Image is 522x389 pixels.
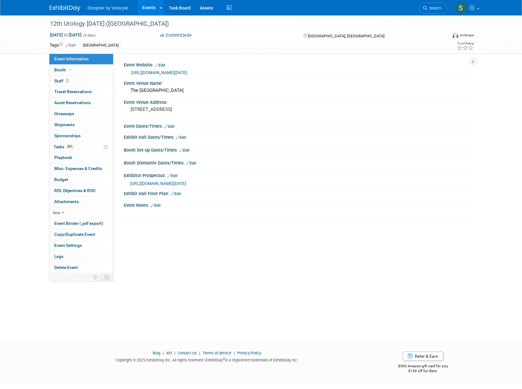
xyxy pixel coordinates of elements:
sup: ® [223,357,225,361]
div: Event Venue Address: [124,98,473,105]
div: In-Person [459,33,474,38]
span: Shipments [54,122,75,127]
div: The [GEOGRAPHIC_DATA] [128,86,468,95]
a: API [166,351,172,355]
a: ROI, Objectives & ROO [49,185,113,196]
span: Event Information [54,56,89,61]
a: Copy/Duplicate Event [49,229,113,240]
span: Copy/Duplicate Event [54,232,95,237]
div: Event Notes: [124,201,473,209]
a: Edit [176,135,186,140]
a: Edit [66,43,76,47]
a: Attachments [49,196,113,207]
a: Travel Reservations [49,86,113,97]
img: Scott Kiedrowski [455,2,467,14]
a: Tasks80% [49,142,113,152]
span: Attachments [54,199,79,204]
span: Misc. Expenses & Credits [54,166,102,171]
span: Event Settings [54,243,82,248]
span: | [173,351,177,355]
span: 80% [66,144,74,149]
a: Edit [171,192,181,196]
a: Staff2 [49,76,113,86]
span: Tasks [54,144,74,149]
div: Booth Dismantle Dates/Times: [124,158,473,166]
a: Terms of Service [203,351,231,355]
a: Search [419,3,447,13]
a: Asset Reservations [49,97,113,108]
a: Event Settings [49,240,113,251]
div: 12th Urology [DATE] ([GEOGRAPHIC_DATA]) [48,18,438,29]
img: ExhibitDay [50,5,80,11]
span: Search [427,6,441,10]
a: Shipments [49,119,113,130]
span: Budget [54,177,68,182]
a: Privacy Policy [237,351,261,355]
a: Giveaways [49,108,113,119]
span: Logs [54,254,63,259]
pre: [STREET_ADDRESS] [131,107,262,112]
span: [GEOGRAPHIC_DATA], [GEOGRAPHIC_DATA] [308,34,384,38]
a: Blog [153,351,160,355]
a: Edit [186,161,196,165]
td: Tags [50,42,76,49]
a: Edit [164,124,174,129]
div: Exhibit Hall Dates/Times: [124,133,473,141]
a: Edit [155,63,165,67]
div: Exhibit Hall Floor Plan: [124,189,473,197]
span: Sponsorships [54,133,81,138]
a: Sponsorships [49,130,113,141]
span: | [198,351,202,355]
div: Event Dates/Times: [124,122,473,130]
span: Travel Reservations [54,89,92,94]
span: (3 days) [83,33,96,37]
span: Delete Event [54,265,78,270]
div: Event Rating [457,42,474,45]
div: Booth Set-up Dates/Times: [124,145,473,153]
td: Personalize Event Tab Strip [90,273,101,281]
div: Exhibitor Prospectus: [124,171,473,179]
div: $150 off for them. [374,368,473,374]
div: Event Format [411,32,474,41]
a: [URL][DOMAIN_NAME][DATE] [131,70,187,75]
span: Playbook [54,155,72,160]
span: to [63,32,69,37]
div: Copyright © 2025 ExhibitDay, Inc. All rights reserved. ExhibitDay is a registered trademark of Ex... [50,356,365,363]
span: | [232,351,236,355]
a: Playbook [49,152,113,163]
span: Booth [54,67,73,72]
span: Asset Reservations [54,100,91,105]
a: Delete Event [49,262,113,273]
span: [DATE] [DATE] [50,32,82,38]
td: Toggle Event Tabs [101,273,113,281]
a: Misc. Expenses & Credits [49,163,113,174]
a: Contact Us [178,351,197,355]
button: Committed [158,32,194,39]
a: Refer & Earn [403,352,443,361]
div: [GEOGRAPHIC_DATA] [81,42,120,49]
span: less [53,210,60,215]
span: | [161,351,165,355]
span: Staff [54,78,70,83]
span: Decipher by Veracyte [88,6,128,10]
a: Edit [167,174,177,178]
span: Event Binder (.pdf export) [54,221,103,226]
a: Edit [151,203,161,208]
a: less [49,207,113,218]
a: Edit [179,148,189,153]
a: Logs [49,251,113,262]
div: Event Website: [124,60,473,68]
span: ROI, Objectives & ROO [54,188,95,193]
a: [URL][DOMAIN_NAME][DATE] [130,181,186,186]
span: Giveaways [54,111,74,116]
span: 2 [65,78,70,83]
i: Booth reservation complete [69,68,72,71]
a: Event Binder (.pdf export) [49,218,113,229]
div: $500 Amazon gift card for you, [374,360,473,374]
div: Event Venue Name: [124,79,473,86]
a: Booth [49,65,113,75]
a: Budget [49,174,113,185]
a: Event Information [49,54,113,64]
img: Format-Inperson.png [452,33,459,38]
